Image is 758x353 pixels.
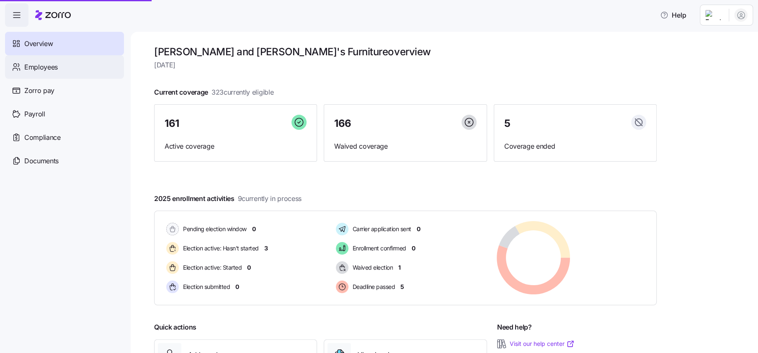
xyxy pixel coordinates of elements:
[235,283,239,291] span: 0
[497,322,532,332] span: Need help?
[252,225,256,233] span: 0
[211,87,273,98] span: 323 currently eligible
[24,62,58,72] span: Employees
[350,283,395,291] span: Deadline passed
[412,244,415,253] span: 0
[24,132,61,143] span: Compliance
[504,119,510,129] span: 5
[398,263,401,272] span: 1
[24,156,59,166] span: Documents
[5,102,124,126] a: Payroll
[165,141,307,152] span: Active coverage
[334,119,351,129] span: 166
[180,283,230,291] span: Election submitted
[180,244,259,253] span: Election active: Hasn't started
[154,45,657,58] h1: [PERSON_NAME] and [PERSON_NAME]'s Furniture overview
[154,60,657,70] span: [DATE]
[264,244,268,253] span: 3
[5,149,124,173] a: Documents
[5,55,124,79] a: Employees
[24,109,45,119] span: Payroll
[660,10,686,20] span: Help
[154,87,273,98] span: Current coverage
[5,32,124,55] a: Overview
[180,263,242,272] span: Election active: Started
[238,193,302,204] span: 9 currently in process
[350,225,411,233] span: Carrier application sent
[24,85,54,96] span: Zorro pay
[180,225,247,233] span: Pending election window
[154,322,196,332] span: Quick actions
[400,283,404,291] span: 5
[653,7,693,23] button: Help
[350,263,393,272] span: Waived election
[504,141,646,152] span: Coverage ended
[5,126,124,149] a: Compliance
[510,340,575,348] a: Visit our help center
[24,39,53,49] span: Overview
[165,119,179,129] span: 161
[247,263,251,272] span: 0
[5,79,124,102] a: Zorro pay
[417,225,420,233] span: 0
[705,10,722,20] img: Employer logo
[350,244,406,253] span: Enrollment confirmed
[154,193,302,204] span: 2025 enrollment activities
[334,141,476,152] span: Waived coverage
